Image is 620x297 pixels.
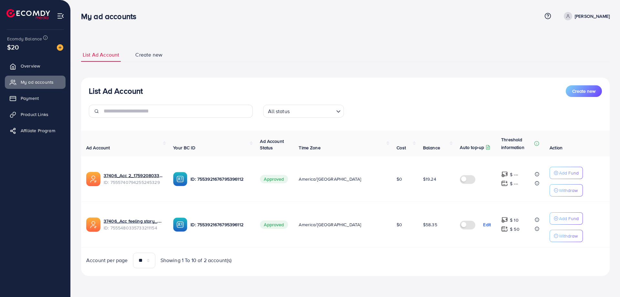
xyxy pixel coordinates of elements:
img: image [57,44,63,51]
p: $ 50 [510,225,520,233]
a: [PERSON_NAME] [561,12,610,20]
div: <span class='underline'>37406_Acc 2_1759208033995</span></br>7555740794255245329 [104,172,163,186]
p: Edit [483,221,491,228]
button: Create new [566,85,602,97]
span: ID: 7555480335733211154 [104,225,163,231]
p: Withdraw [559,232,578,240]
p: [PERSON_NAME] [575,12,610,20]
span: All status [267,107,291,116]
span: Account per page [86,257,128,264]
img: ic-ads-acc.e4c84228.svg [86,172,100,186]
a: Overview [5,59,66,72]
span: $19.24 [423,176,436,182]
a: Affiliate Program [5,124,66,137]
span: Overview [21,63,40,69]
span: Showing 1 To 10 of 2 account(s) [160,257,232,264]
button: Withdraw [550,184,583,196]
button: Add Fund [550,167,583,179]
span: ID: 7555740794255245329 [104,179,163,186]
div: Search for option [263,105,344,118]
h3: My ad accounts [81,12,141,21]
a: Product Links [5,108,66,121]
p: $ 10 [510,216,519,224]
span: $20 [7,42,19,52]
img: ic-ba-acc.ded83a64.svg [173,217,187,232]
a: Payment [5,92,66,105]
span: Approved [260,175,288,183]
span: Action [550,144,563,151]
img: logo [6,9,50,19]
button: Withdraw [550,230,583,242]
p: Add Fund [559,169,579,177]
span: $0 [397,176,402,182]
img: top-up amount [501,171,508,178]
img: ic-ads-acc.e4c84228.svg [86,217,100,232]
span: Your BC ID [173,144,195,151]
span: My ad accounts [21,79,54,85]
p: Auto top-up [460,143,484,151]
a: My ad accounts [5,76,66,89]
img: menu [57,12,64,20]
span: Affiliate Program [21,127,55,134]
span: Cost [397,144,406,151]
span: Product Links [21,111,48,118]
span: Create new [572,88,595,94]
input: Search for option [292,105,334,116]
span: Balance [423,144,440,151]
span: Time Zone [299,144,320,151]
p: ID: 7553921676795396112 [191,221,250,228]
img: top-up amount [501,217,508,223]
img: top-up amount [501,180,508,187]
span: Create new [135,51,162,58]
span: List Ad Account [83,51,119,58]
p: Withdraw [559,186,578,194]
a: 37406_Acc feeling story_1759147422800 [104,218,163,224]
p: Threshold information [501,136,533,151]
p: ID: 7553921676795396112 [191,175,250,183]
span: $0 [397,221,402,228]
img: ic-ba-acc.ded83a64.svg [173,172,187,186]
span: America/[GEOGRAPHIC_DATA] [299,221,361,228]
h3: List Ad Account [89,86,143,96]
span: Ad Account Status [260,138,284,151]
span: $58.35 [423,221,437,228]
img: top-up amount [501,226,508,232]
a: 37406_Acc 2_1759208033995 [104,172,163,179]
span: Payment [21,95,39,101]
p: $ --- [510,171,518,178]
span: Approved [260,220,288,229]
p: Add Fund [559,215,579,222]
p: $ --- [510,180,518,187]
span: America/[GEOGRAPHIC_DATA] [299,176,361,182]
iframe: Chat [593,268,615,292]
span: Ecomdy Balance [7,36,42,42]
span: Ad Account [86,144,110,151]
div: <span class='underline'>37406_Acc feeling story_1759147422800</span></br>7555480335733211154 [104,218,163,231]
button: Add Fund [550,212,583,225]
